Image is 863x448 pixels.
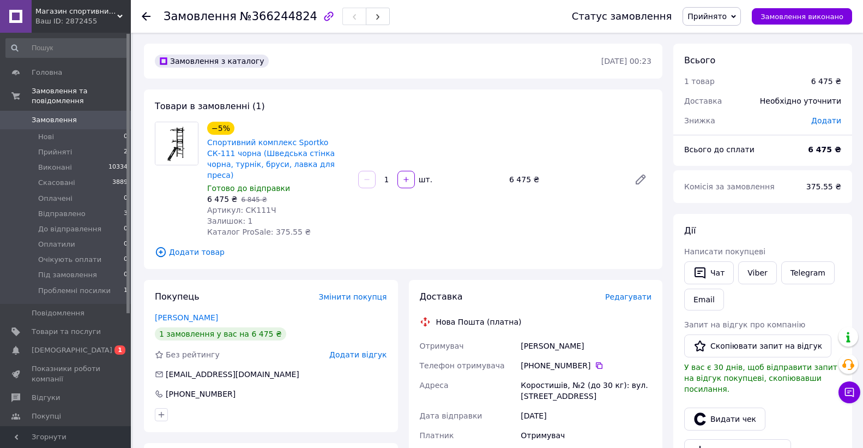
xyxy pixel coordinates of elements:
[241,196,267,204] span: 6 845 ₴
[5,38,129,58] input: Пошук
[124,255,128,265] span: 0
[753,89,848,113] div: Необхідно уточнити
[687,12,727,21] span: Прийнято
[32,327,101,337] span: Товари та послуги
[38,163,72,172] span: Виконані
[112,178,128,188] span: 3889
[684,334,831,357] button: Скопіювати запит на відгук
[114,345,125,355] span: 1
[38,209,86,219] span: Відправлено
[416,174,433,185] div: шт.
[207,122,234,135] div: −5%
[32,308,85,318] span: Повідомлення
[124,132,128,142] span: 0
[518,336,654,356] div: [PERSON_NAME]
[124,240,128,249] span: 0
[32,364,101,384] span: Показники роботи компанії
[420,342,464,350] span: Отримувач
[319,292,387,301] span: Змінити покупця
[684,289,724,310] button: Email
[420,381,449,390] span: Адреса
[32,115,77,125] span: Замовлення
[32,411,61,421] span: Покупці
[32,393,60,403] span: Відгуки
[240,10,317,23] span: №366244824
[684,116,715,125] span: Знижка
[155,313,218,322] a: [PERSON_NAME]
[329,350,387,359] span: Додати відгук
[684,363,837,393] span: У вас є 30 днів, щоб відправити запит на відгук покупцеві, скопіювавши посилання.
[684,97,722,105] span: Доставка
[124,194,128,204] span: 0
[38,224,101,234] span: До відправлення
[38,286,111,296] span: Проблемні посилки
[124,209,128,219] span: 3
[630,169,651,190] a: Редагувати
[38,132,54,142] span: Нові
[808,145,841,154] b: 6 475 ₴
[155,291,200,302] span: Покупець
[38,240,75,249] span: Оплатили
[420,291,463,302] span: Доставка
[38,178,75,188] span: Скасовані
[32,68,62,77] span: Головна
[420,361,505,370] span: Телефон отримувача
[38,255,101,265] span: Очікують оплати
[155,55,269,68] div: Замовлення з каталогу
[518,426,654,445] div: Отримувач
[684,77,715,86] span: 1 товар
[420,411,482,420] span: Дата відправки
[155,246,651,258] span: Додати товар
[166,370,299,379] span: [EMAIL_ADDRESS][DOMAIN_NAME]
[35,16,131,26] div: Ваш ID: 2872455
[142,11,150,22] div: Повернутися назад
[684,55,715,65] span: Всього
[521,360,651,371] div: [PHONE_NUMBER]
[207,228,311,236] span: Каталог ProSale: 375.55 ₴
[155,122,198,165] img: Спортивний комплекс Sportko СК-111 чорна (Шведська стінка чорна, турнік, бруси, лавка для преса)
[207,184,290,193] span: Готово до відправки
[124,147,128,157] span: 2
[811,76,841,87] div: 6 475 ₴
[165,389,237,399] div: [PHONE_NUMBER]
[684,145,755,154] span: Всього до сплати
[32,86,131,106] span: Замовлення та повідомлення
[761,13,843,21] span: Замовлення виконано
[166,350,220,359] span: Без рейтингу
[207,138,335,180] a: Спортивний комплекс Sportko СК-111 чорна (Шведська стінка чорна, турнік, бруси, лавка для преса)
[684,182,775,191] span: Комісія за замовлення
[684,408,765,431] button: Видати чек
[518,406,654,426] div: [DATE]
[124,270,128,280] span: 0
[684,247,765,256] span: Написати покупцеві
[684,225,696,236] span: Дії
[155,101,265,111] span: Товари в замовленні (1)
[124,224,128,234] span: 0
[32,345,112,355] span: [DEMOGRAPHIC_DATA]
[752,8,852,25] button: Замовлення виконано
[420,431,454,440] span: Платник
[38,270,97,280] span: Під замовлення
[207,195,237,204] span: 6 475 ₴
[738,261,776,284] a: Viber
[108,163,128,172] span: 10334
[207,206,276,214] span: Артикул: СК111Ч
[164,10,237,23] span: Замовлення
[605,292,651,301] span: Редагувати
[806,182,841,191] span: 375.55 ₴
[601,57,651,65] time: [DATE] 00:23
[38,147,72,157] span: Прийняті
[684,320,805,329] span: Запит на відгук про компанію
[207,217,253,225] span: Залишок: 1
[572,11,672,22] div: Статус замовлення
[811,116,841,125] span: Додати
[155,327,286,341] div: 1 замовлення у вас на 6 475 ₴
[505,172,625,187] div: 6 475 ₴
[684,261,734,284] button: Чат
[35,7,117,16] span: Магазин спортивних товарів «Спорт Манія»
[838,381,860,403] button: Чат з покупцем
[433,316,524,327] div: Нова Пошта (платна)
[781,261,835,284] a: Telegram
[38,194,73,204] span: Оплачені
[124,286,128,296] span: 1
